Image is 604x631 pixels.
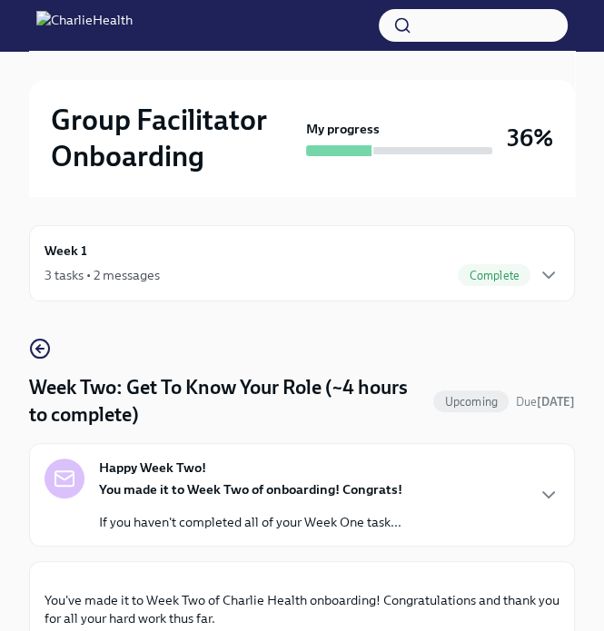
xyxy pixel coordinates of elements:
[537,395,575,409] strong: [DATE]
[45,591,559,627] p: You've made it to Week Two of Charlie Health onboarding! Congratulations and thank you for all yo...
[516,393,575,410] span: September 16th, 2025 07:00
[29,374,426,429] h4: Week Two: Get To Know Your Role (~4 hours to complete)
[36,11,133,40] img: CharlieHealth
[99,458,206,477] strong: Happy Week Two!
[516,395,575,409] span: Due
[45,266,160,284] div: 3 tasks • 2 messages
[51,102,299,174] h2: Group Facilitator Onboarding
[99,481,402,498] strong: You made it to Week Two of onboarding! Congrats!
[433,395,509,409] span: Upcoming
[99,513,402,531] p: If you haven't completed all of your Week One task...
[306,120,380,138] strong: My progress
[458,269,530,282] span: Complete
[45,241,87,261] h6: Week 1
[507,122,553,154] h3: 36%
